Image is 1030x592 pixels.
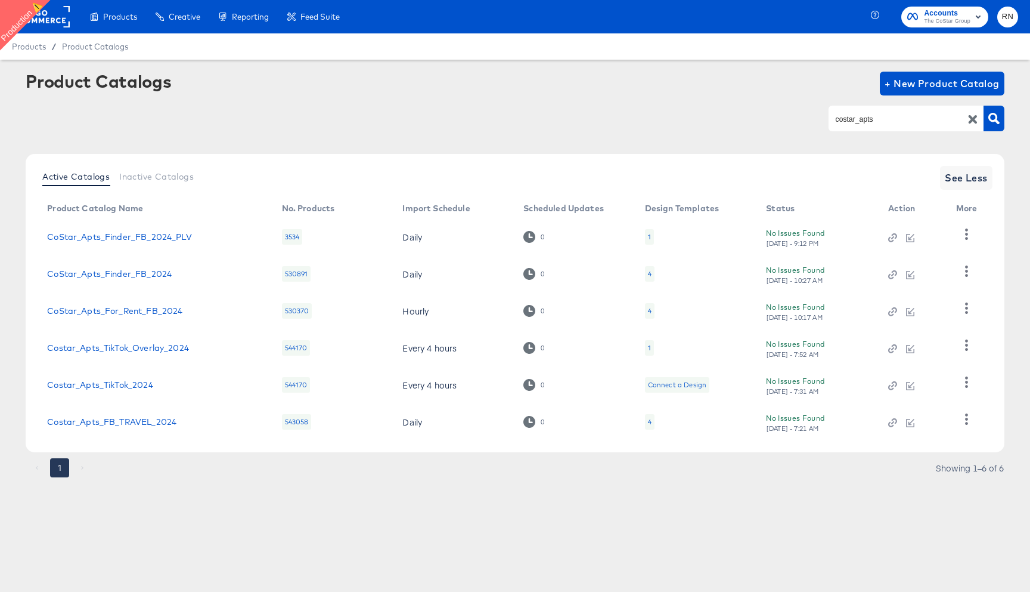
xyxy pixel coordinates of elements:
[393,292,514,329] td: Hourly
[645,203,719,213] div: Design Templates
[540,344,545,352] div: 0
[523,268,544,279] div: 0
[756,199,879,218] th: Status
[103,12,137,21] span: Products
[282,414,312,430] div: 543058
[523,305,544,316] div: 0
[645,340,654,356] div: 1
[232,12,269,21] span: Reporting
[393,329,514,366] td: Every 4 hours
[523,416,544,427] div: 0
[645,414,654,430] div: 4
[393,218,514,255] td: Daily
[945,169,988,186] span: See Less
[648,232,651,242] div: 1
[46,42,62,51] span: /
[833,112,960,126] input: Search Product Catalogs
[648,380,706,390] div: Connect a Design
[523,379,544,390] div: 0
[940,166,992,190] button: See Less
[47,380,153,390] a: Costar_Apts_TikTok_2024
[879,199,946,218] th: Action
[47,232,192,242] a: CoStar_Apts_Finder_FB_2024_PLV
[1002,10,1013,24] span: RN
[282,266,311,282] div: 530891
[924,7,970,20] span: Accounts
[402,203,470,213] div: Import Schedule
[924,17,970,26] span: The CoStar Group
[50,458,69,477] button: page 1
[300,12,340,21] span: Feed Suite
[282,303,312,319] div: 530370
[523,231,544,242] div: 0
[42,172,110,181] span: Active Catalogs
[648,417,651,427] div: 4
[47,417,176,427] a: Costar_Apts_FB_TRAVEL_2024
[935,464,1004,472] div: Showing 1–6 of 6
[47,203,143,213] div: Product Catalog Name
[645,229,654,245] div: 1
[540,270,545,278] div: 0
[282,229,303,245] div: 3534
[645,377,709,393] div: Connect a Design
[47,269,172,279] a: CoStar_Apts_Finder_FB_2024
[393,255,514,292] td: Daily
[997,7,1018,27] button: RN
[523,203,604,213] div: Scheduled Updates
[169,12,200,21] span: Creative
[540,233,545,241] div: 0
[12,42,46,51] span: Products
[885,75,1000,92] span: + New Product Catalog
[540,418,545,426] div: 0
[648,269,651,279] div: 4
[645,266,654,282] div: 4
[540,307,545,315] div: 0
[26,72,171,91] div: Product Catalogs
[62,42,128,51] a: Product Catalogs
[47,343,189,353] a: Costar_Apts_TikTok_Overlay_2024
[880,72,1004,95] button: + New Product Catalog
[648,306,651,316] div: 4
[947,199,992,218] th: More
[282,377,311,393] div: 544170
[26,458,94,477] nav: pagination navigation
[540,381,545,389] div: 0
[282,340,311,356] div: 544170
[393,366,514,403] td: Every 4 hours
[901,7,988,27] button: AccountsThe CoStar Group
[393,403,514,440] td: Daily
[119,172,194,181] span: Inactive Catalogs
[645,303,654,319] div: 4
[282,203,335,213] div: No. Products
[47,306,182,316] a: CoStar_Apts_For_Rent_FB_2024
[648,343,651,353] div: 1
[523,342,544,353] div: 0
